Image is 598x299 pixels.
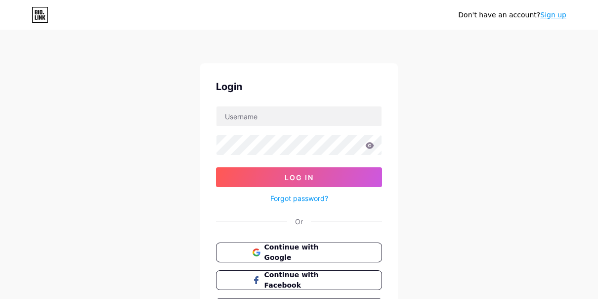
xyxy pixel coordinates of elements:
button: Continue with Facebook [216,270,382,290]
div: Or [295,216,303,227]
span: Continue with Facebook [264,270,346,291]
button: Log In [216,167,382,187]
span: Log In [285,173,314,182]
a: Forgot password? [270,193,328,203]
span: Continue with Google [264,242,346,263]
div: Login [216,79,382,94]
button: Continue with Google [216,243,382,262]
input: Username [216,106,382,126]
a: Sign up [540,11,566,19]
div: Don't have an account? [458,10,566,20]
